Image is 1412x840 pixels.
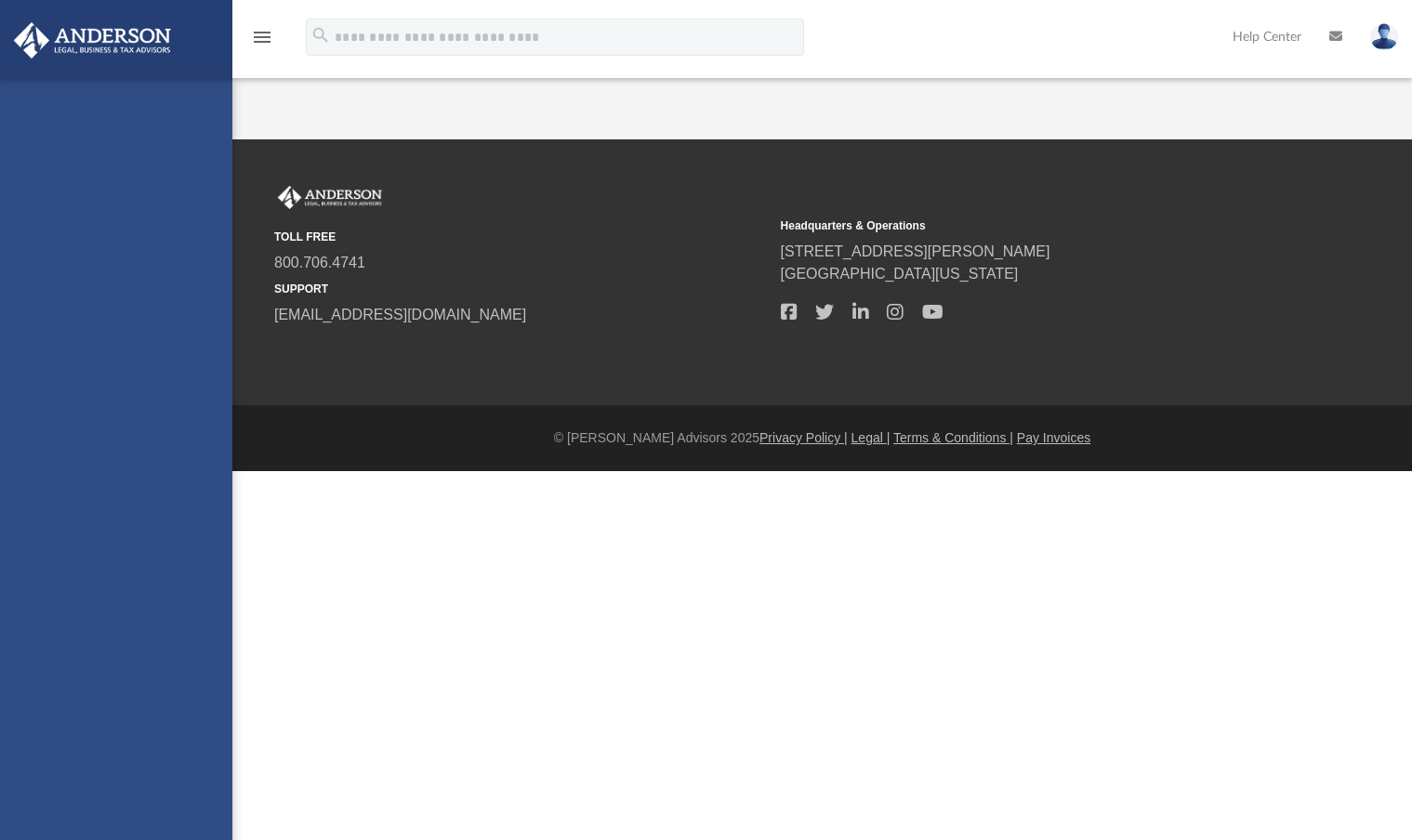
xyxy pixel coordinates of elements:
[893,430,1013,445] a: Terms & Conditions |
[1370,23,1398,50] img: User Pic
[1017,430,1090,445] a: Pay Invoices
[781,217,1274,234] small: Headquarters & Operations
[251,26,273,48] i: menu
[781,243,1050,259] a: [STREET_ADDRESS][PERSON_NAME]
[274,229,768,245] small: TOLL FREE
[251,35,273,48] a: menu
[274,186,386,210] img: Anderson Advisors Platinum Portal
[232,428,1412,448] div: © [PERSON_NAME] Advisors 2025
[274,307,526,322] a: [EMAIL_ADDRESS][DOMAIN_NAME]
[781,266,1019,282] a: [GEOGRAPHIC_DATA][US_STATE]
[8,22,177,59] img: Anderson Advisors Platinum Portal
[759,430,848,445] a: Privacy Policy |
[274,255,365,270] a: 800.706.4741
[310,25,331,46] i: search
[851,430,891,445] a: Legal |
[274,281,768,297] small: SUPPORT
